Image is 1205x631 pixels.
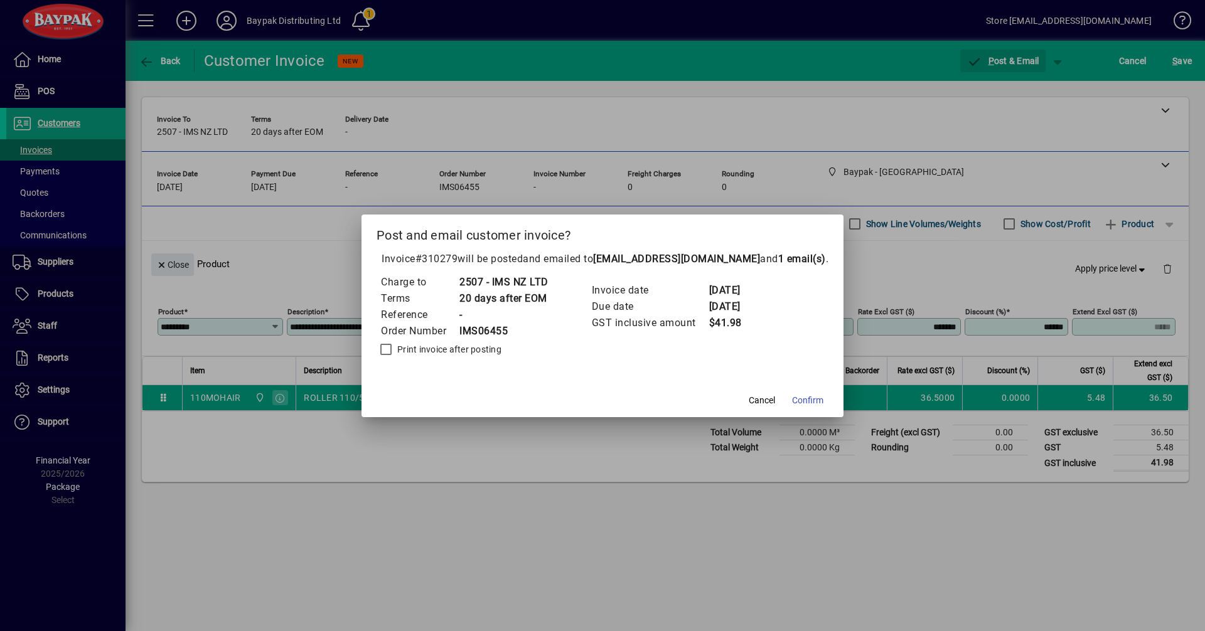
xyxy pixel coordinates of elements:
td: Invoice date [591,282,709,299]
td: [DATE] [709,282,759,299]
td: - [459,307,549,323]
button: Cancel [742,390,782,412]
b: [EMAIL_ADDRESS][DOMAIN_NAME] [593,253,760,265]
td: GST inclusive amount [591,315,709,331]
td: [DATE] [709,299,759,315]
td: 2507 - IMS NZ LTD [459,274,549,290]
td: Due date [591,299,709,315]
span: #310279 [415,253,458,265]
td: Terms [380,290,459,307]
td: IMS06455 [459,323,549,339]
span: Cancel [749,394,775,407]
td: Reference [380,307,459,323]
p: Invoice will be posted . [377,252,828,267]
h2: Post and email customer invoice? [361,215,843,251]
td: $41.98 [709,315,759,331]
td: Charge to [380,274,459,290]
td: 20 days after EOM [459,290,549,307]
span: Confirm [792,394,823,407]
button: Confirm [787,390,828,412]
span: and emailed to [523,253,826,265]
td: Order Number [380,323,459,339]
label: Print invoice after posting [395,343,501,356]
b: 1 email(s) [778,253,826,265]
span: and [760,253,826,265]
